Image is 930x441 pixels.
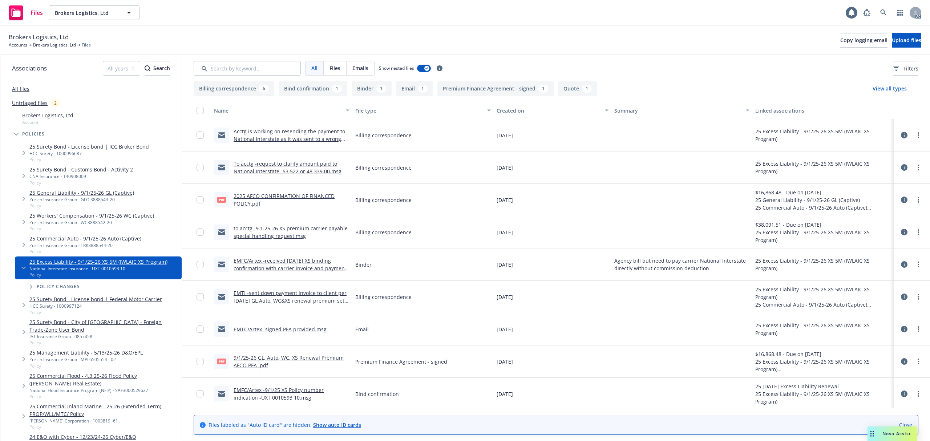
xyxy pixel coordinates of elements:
span: pdf [217,359,226,364]
span: Policies [22,132,45,136]
div: File type [355,107,483,114]
a: Close [899,421,912,429]
span: Brokers Logistics, Ltd [9,32,69,42]
button: File type [352,102,494,119]
a: Untriaged files [12,99,48,107]
button: Billing correspondence [194,81,274,96]
a: more [914,131,923,139]
div: 25 Excess Liability - 9/1/25-26 XS 5M (IWLAIC XS Program) [755,358,891,373]
a: 25 Commercial Inland Marine - 25-26 (Extended Term) - PROP/WLL/MTC/ Policy [29,402,179,418]
button: Linked associations [752,102,894,119]
span: Files [31,10,43,16]
div: Zurich Insurance Group - TRK3888544-20 [29,242,141,248]
a: 25 Commercial Flood - 4.3.25-26 Flood Policy ([PERSON_NAME] Real Estate) [29,372,179,387]
a: 25 Surety Bond - License bond | Federal Motor Carrier [29,295,162,303]
span: Brokers Logistics, Ltd [22,112,73,119]
div: 25 Excess Liability - 9/1/25-26 XS 5M (IWLAIC XS Program) [755,321,891,337]
div: $16,868.48 - Due on [DATE] [755,189,891,196]
span: Filters [893,65,918,72]
div: 25 Excess Liability - 9/1/25-26 XS 5M (IWLAIC XS Program) [755,160,891,175]
span: Policy [29,157,149,163]
div: Summary [614,107,742,114]
a: Report a Bug [860,5,874,20]
a: 9/1/25-26 GL, Auto, WC, XS Renewal Premium AFCO PFA .pdf [234,354,344,369]
div: Search [145,61,170,75]
span: Policy [29,309,162,315]
a: more [914,325,923,333]
span: Premium Finance Agreement - signed [355,358,447,365]
span: [DATE] [497,164,513,171]
div: HCC Surety - 1000996687 [29,150,149,157]
span: Policy [29,424,179,430]
a: 25 Excess Liability - 9/1/25-26 XS 5M (IWLAIC XS Program) [29,258,167,266]
span: pdf [217,197,226,202]
button: SearchSearch [145,61,170,76]
a: Brokers Logistics, Ltd [33,42,76,48]
span: Billing correspondence [355,132,412,139]
span: Files [82,42,91,48]
div: 1 [418,85,428,93]
span: Policy changes [37,284,80,289]
span: All [311,64,318,72]
input: Toggle Row Selected [197,390,204,397]
a: more [914,195,923,204]
span: [DATE] [497,196,513,204]
div: 1 [332,85,342,93]
div: 25 Excess Liability - 9/1/25-26 XS 5M (IWLAIC XS Program) [755,128,891,143]
button: Quote [558,81,597,96]
span: Billing correspondence [355,228,412,236]
button: Created on [494,102,611,119]
input: Toggle Row Selected [197,358,204,365]
a: 2025 AFCO CONFIRMATION OF FINANCED POLICY.pdf [234,193,335,207]
div: IAT Insurance Group - 0857458 [29,333,179,340]
div: HCC Surety - 1000997124 [29,303,162,309]
span: Nova Assist [882,430,911,437]
a: more [914,389,923,398]
button: Nova Assist [868,426,917,441]
button: Copy logging email [840,33,887,48]
span: [DATE] [497,390,513,398]
span: Associations [12,64,47,73]
a: All files [12,85,29,92]
div: CNA Insurance - 140908009 [29,173,133,179]
span: Billing correspondence [355,196,412,204]
div: National Interstate Insurance - UXT 0010593 10 [29,266,167,272]
div: Drag to move [868,426,877,441]
div: 1 [376,85,386,93]
a: 24 E&O with Cyber - 12/23/24-25 Cyber/E&O [29,433,136,441]
span: Emails [352,64,368,72]
div: 25 Excess Liability - 9/1/25-26 XS 5M (IWLAIC XS Program) [755,228,891,244]
div: 2 [50,99,60,107]
div: $38,091.51 - Due on [DATE] [755,221,891,228]
button: Upload files [892,33,921,48]
button: Filters [893,61,918,76]
span: Upload files [892,37,921,44]
a: 25 Commercial Auto - 9/1/25-26 Auto (Captive) [29,235,141,242]
input: Search by keyword... [194,61,301,76]
button: Brokers Logistics, Ltd [49,5,139,20]
div: Zurich Insurance Group - GLO 3888543-20 [29,197,134,203]
div: Created on [497,107,601,114]
input: Toggle Row Selected [197,132,204,139]
span: Policy [29,363,143,369]
a: To acctg -request to clarify amount paid to National Interstate -53,522 or 48,339.00.msg [234,160,341,175]
div: 25 Commercial Auto - 9/1/25-26 Auto (Captive) [755,301,891,308]
div: 6 [259,85,269,93]
a: EMTI -sent down payment invoice to client per [DATE] GL,Auto, WC&XS renewal premium set up on AFC... [234,290,347,312]
span: [DATE] [497,261,513,268]
button: Summary [611,102,753,119]
button: View all types [861,81,918,96]
input: Toggle Row Selected [197,293,204,300]
span: [DATE] [497,358,513,365]
div: 25 General Liability - 9/1/25-26 GL (Captive) [755,196,891,204]
div: 25 [DATE] Excess Liability Renewal [755,383,891,390]
div: 25 Excess Liability - 9/1/25-26 XS 5M (IWLAIC XS Program) [755,390,891,405]
input: Toggle Row Selected [197,325,204,333]
a: to acctg -9.1.25-26 XS premium carrier payable special handling request.msg [234,225,348,239]
input: Toggle Row Selected [197,164,204,171]
span: Policy [29,180,133,186]
div: Name [214,107,341,114]
span: Bind confirmation [355,390,399,398]
span: Binder [355,261,372,268]
button: Premium Finance Agreement - signed [437,81,554,96]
